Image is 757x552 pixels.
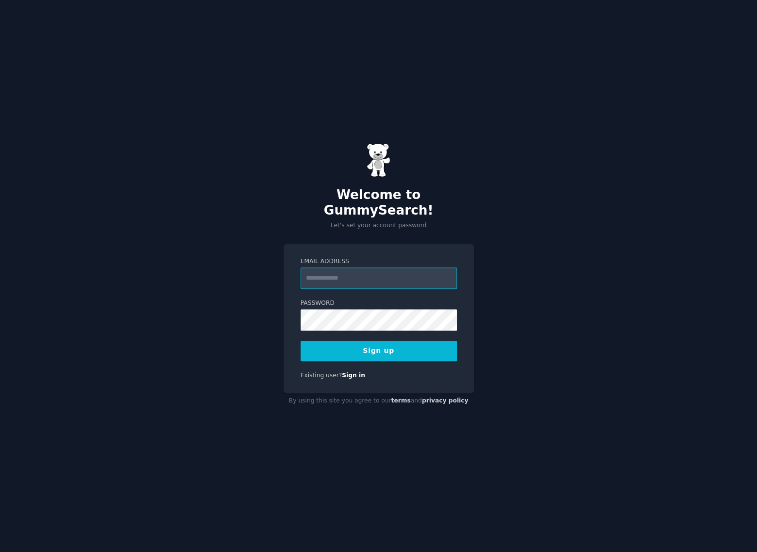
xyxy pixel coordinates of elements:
a: privacy policy [422,397,469,404]
button: Sign up [301,341,457,361]
p: Let's set your account password [284,221,474,230]
label: Password [301,299,457,308]
span: Existing user? [301,372,342,379]
label: Email Address [301,257,457,266]
a: terms [391,397,410,404]
h2: Welcome to GummySearch! [284,187,474,218]
a: Sign in [342,372,365,379]
img: Gummy Bear [367,143,391,177]
div: By using this site you agree to our and [284,393,474,409]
